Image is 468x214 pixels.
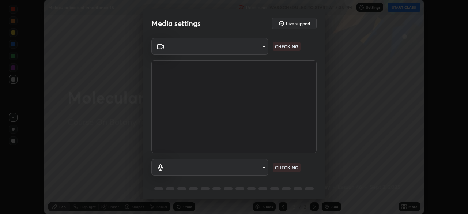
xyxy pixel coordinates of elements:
div: ​ [169,38,268,55]
h2: Media settings [151,19,201,28]
h5: Live support [286,21,310,26]
div: ​ [169,159,268,176]
p: CHECKING [275,164,298,171]
p: CHECKING [275,43,298,50]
